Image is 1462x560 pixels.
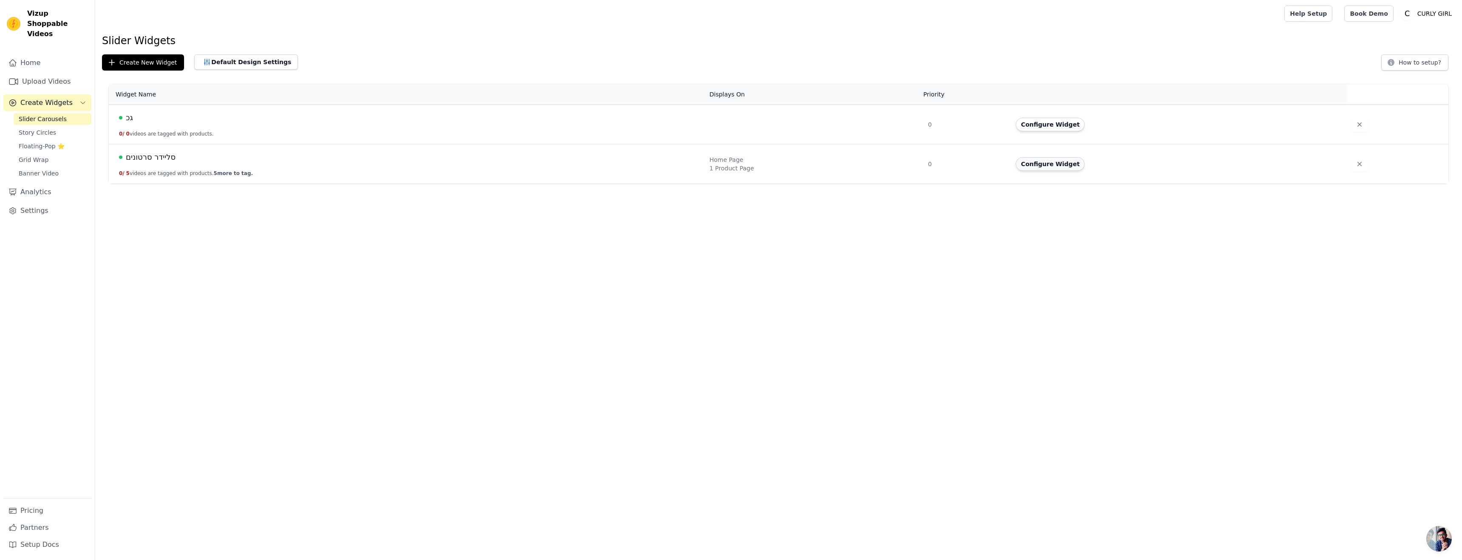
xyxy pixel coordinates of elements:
[1352,156,1367,172] button: Delete widget
[19,169,59,178] span: Banner Video
[709,156,918,164] div: Home Page
[1352,117,1367,132] button: Delete widget
[923,105,1011,144] td: 0
[3,184,91,201] a: Analytics
[1414,6,1455,21] p: CURLY GIRL
[19,142,65,150] span: Floating-Pop ⭐
[3,502,91,519] a: Pricing
[214,170,253,176] span: 5 more to tag.
[119,170,253,177] button: 0/ 5videos are tagged with products.5more to tag.
[14,167,91,179] a: Banner Video
[1381,54,1448,71] button: How to setup?
[709,164,918,173] div: 1 Product Page
[3,519,91,536] a: Partners
[119,131,125,137] span: 0 /
[14,140,91,152] a: Floating-Pop ⭐
[1284,6,1332,22] a: Help Setup
[1426,526,1452,552] a: פתח צ'אט
[109,84,704,105] th: Widget Name
[119,156,122,159] span: Live Published
[102,54,184,71] button: Create New Widget
[102,34,1455,48] h1: Slider Widgets
[194,54,298,70] button: Default Design Settings
[1344,6,1393,22] a: Book Demo
[1400,6,1455,21] button: C CURLY GIRL
[19,156,48,164] span: Grid Wrap
[1016,118,1085,131] button: Configure Widget
[3,94,91,111] button: Create Widgets
[27,8,88,39] span: Vizup Shoppable Videos
[14,127,91,139] a: Story Circles
[126,170,130,176] span: 5
[7,17,20,31] img: Vizup
[1016,157,1085,171] button: Configure Widget
[1381,60,1448,68] a: How to setup?
[119,130,214,137] button: 0/ 0videos are tagged with products.
[126,131,130,137] span: 0
[119,170,125,176] span: 0 /
[14,154,91,166] a: Grid Wrap
[3,54,91,71] a: Home
[704,84,923,105] th: Displays On
[3,73,91,90] a: Upload Videos
[126,151,176,163] span: סליידר סרטונים
[20,98,73,108] span: Create Widgets
[119,116,122,119] span: Live Published
[19,115,67,123] span: Slider Carousels
[14,113,91,125] a: Slider Carousels
[19,128,56,137] span: Story Circles
[3,202,91,219] a: Settings
[923,144,1011,184] td: 0
[923,84,1011,105] th: Priority
[3,536,91,553] a: Setup Docs
[126,112,133,124] span: גכ
[1405,9,1410,18] text: C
